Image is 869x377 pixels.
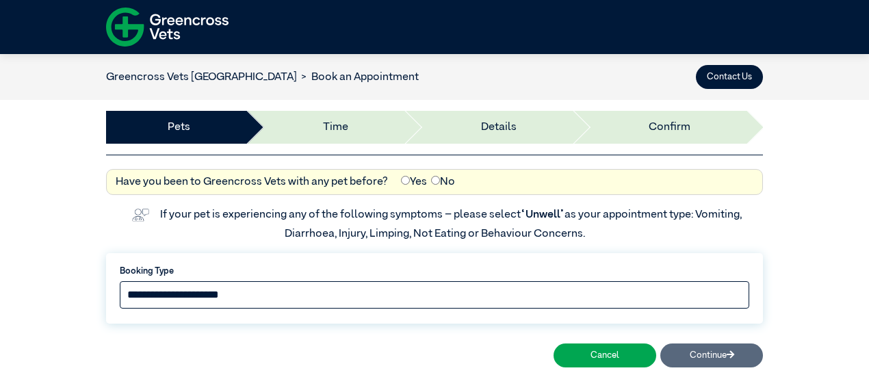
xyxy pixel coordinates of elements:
[696,65,763,89] button: Contact Us
[401,176,410,185] input: Yes
[106,69,419,86] nav: breadcrumb
[431,176,440,185] input: No
[127,204,153,226] img: vet
[401,174,427,190] label: Yes
[431,174,455,190] label: No
[297,69,419,86] li: Book an Appointment
[106,72,297,83] a: Greencross Vets [GEOGRAPHIC_DATA]
[554,343,656,367] button: Cancel
[168,119,190,135] a: Pets
[116,174,388,190] label: Have you been to Greencross Vets with any pet before?
[521,209,565,220] span: “Unwell”
[160,209,744,239] label: If your pet is experiencing any of the following symptoms – please select as your appointment typ...
[120,265,749,278] label: Booking Type
[106,3,229,51] img: f-logo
